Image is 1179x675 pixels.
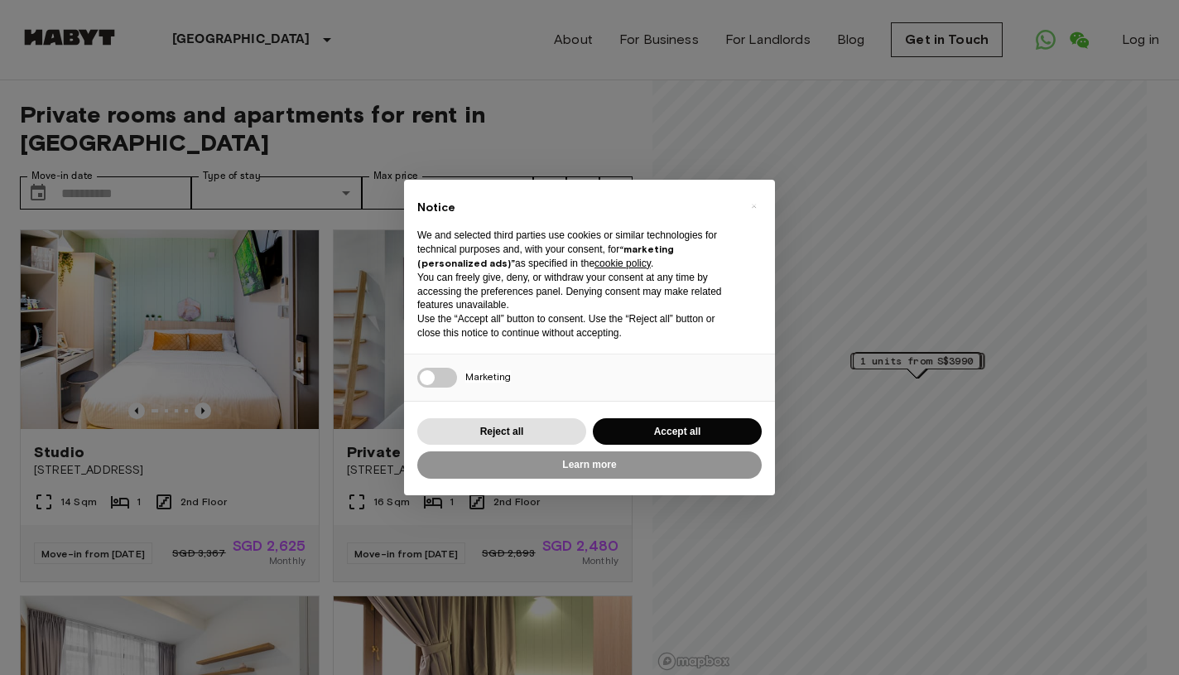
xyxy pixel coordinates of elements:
button: Close this notice [740,193,767,219]
span: × [751,196,757,216]
p: We and selected third parties use cookies or similar technologies for technical purposes and, wit... [417,229,735,270]
button: Reject all [417,418,586,446]
h2: Notice [417,200,735,216]
button: Accept all [593,418,762,446]
strong: “marketing (personalized ads)” [417,243,674,269]
p: Use the “Accept all” button to consent. Use the “Reject all” button or close this notice to conti... [417,312,735,340]
button: Learn more [417,451,762,479]
p: You can freely give, deny, or withdraw your consent at any time by accessing the preferences pane... [417,271,735,312]
a: cookie policy [594,258,651,269]
span: Marketing [465,370,511,383]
